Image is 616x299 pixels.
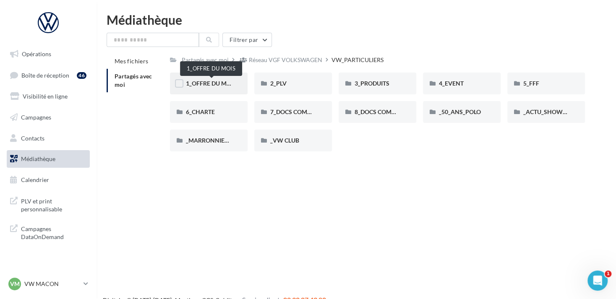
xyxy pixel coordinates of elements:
span: 6_CHARTE [186,108,215,115]
a: Boîte de réception46 [5,66,91,84]
a: VM VW MACON [7,276,90,292]
div: Partagés avec moi [182,56,229,64]
span: _MARRONNIERS_25 [186,137,241,144]
span: 3_PRODUITS [355,80,389,87]
button: Filtrer par [222,33,272,47]
div: VW_PARTICULIERS [331,56,384,64]
a: Médiathèque [5,150,91,168]
span: PLV et print personnalisable [21,195,86,213]
span: Médiathèque [21,155,55,162]
span: _50_ANS_POLO [439,108,481,115]
iframe: Intercom live chat [587,270,608,291]
span: Boîte de réception [21,71,69,78]
span: Partagés avec moi [115,73,152,88]
a: PLV et print personnalisable [5,192,91,217]
span: 7_DOCS COMMERCIAUX [270,108,338,115]
div: 1_OFFRE DU MOIS [180,61,242,76]
p: VW MACON [24,280,80,288]
span: Contacts [21,134,44,141]
a: Opérations [5,45,91,63]
span: Calendrier [21,176,49,183]
div: Réseau VGF VOLKSWAGEN [249,56,322,64]
a: Contacts [5,130,91,147]
span: Opérations [22,50,51,57]
span: _VW CLUB [270,137,299,144]
span: 2_PLV [270,80,287,87]
span: 1_OFFRE DU MOIS [186,80,236,87]
div: 46 [77,72,86,79]
a: Visibilité en ligne [5,88,91,105]
span: 4_EVENT [439,80,464,87]
span: 5_FFF [523,80,539,87]
span: Mes fichiers [115,57,148,65]
div: Médiathèque [107,13,606,26]
span: Campagnes DataOnDemand [21,223,86,241]
span: 1 [605,270,611,277]
span: Visibilité en ligne [23,93,68,100]
a: Calendrier [5,171,91,189]
a: Campagnes [5,109,91,126]
span: VM [10,280,20,288]
a: Campagnes DataOnDemand [5,220,91,244]
span: _ACTU_SHOWROOM [523,108,581,115]
span: 8_DOCS COMMUNICATION [355,108,429,115]
span: Campagnes [21,114,51,121]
